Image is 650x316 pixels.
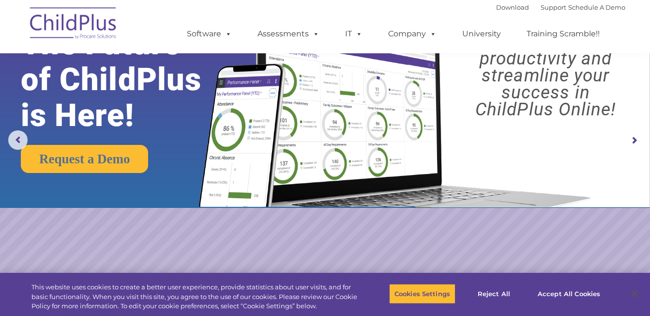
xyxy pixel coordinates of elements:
[453,24,511,44] a: University
[21,145,148,173] a: Request a Demo
[21,26,228,133] rs-layer: The Future of ChildPlus is Here!
[624,283,645,304] button: Close
[389,284,455,304] button: Cookies Settings
[378,24,446,44] a: Company
[568,3,625,11] a: Schedule A Demo
[135,64,164,71] span: Last name
[496,3,625,11] font: |
[541,3,566,11] a: Support
[464,284,524,304] button: Reject All
[31,283,358,311] div: This website uses cookies to create a better user experience, provide statistics about user visit...
[135,104,176,111] span: Phone number
[517,24,609,44] a: Training Scramble!!
[449,33,642,118] rs-layer: Boost your productivity and streamline your success in ChildPlus Online!
[25,0,122,49] img: ChildPlus by Procare Solutions
[177,24,242,44] a: Software
[335,24,372,44] a: IT
[496,3,529,11] a: Download
[532,284,605,304] button: Accept All Cookies
[248,24,329,44] a: Assessments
